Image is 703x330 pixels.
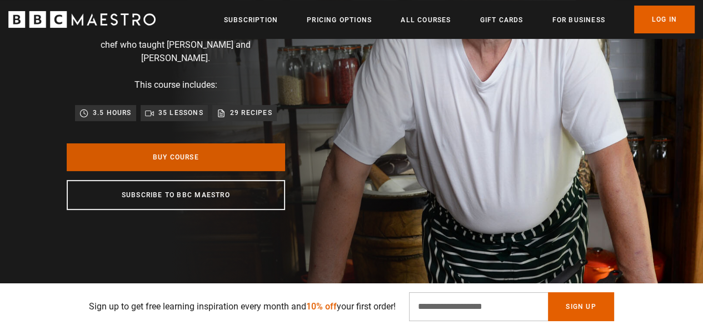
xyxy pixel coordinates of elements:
a: Buy Course [67,143,285,171]
p: 29 recipes [230,107,272,118]
svg: BBC Maestro [8,11,156,28]
p: 35 lessons [158,107,203,118]
p: This course includes: [134,78,217,92]
a: All Courses [401,14,451,26]
a: Pricing Options [307,14,372,26]
nav: Primary [224,6,695,33]
p: 3.5 hours [93,107,132,118]
a: Gift Cards [480,14,523,26]
button: Sign Up [548,292,614,321]
a: For business [552,14,605,26]
p: Go beyond recipes and learn the art of cooking with the chef who taught [PERSON_NAME] and [PERSON... [67,25,285,65]
a: Subscribe to BBC Maestro [67,180,285,210]
a: Subscription [224,14,278,26]
span: 10% off [306,301,337,312]
a: Log In [634,6,695,33]
p: Sign up to get free learning inspiration every month and your first order! [89,300,396,313]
